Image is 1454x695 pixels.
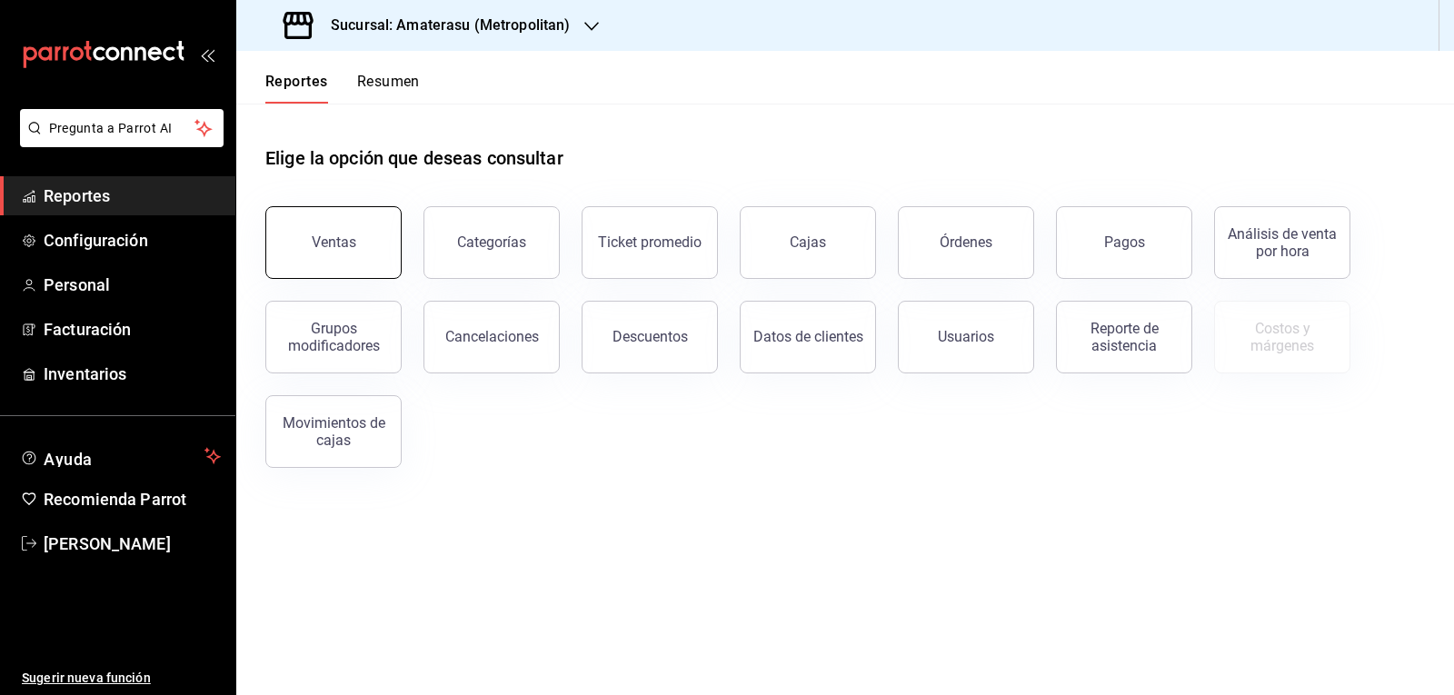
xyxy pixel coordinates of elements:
[44,273,221,297] span: Personal
[44,228,221,253] span: Configuración
[423,301,560,373] button: Cancelaciones
[940,233,992,251] div: Órdenes
[44,362,221,386] span: Inventarios
[1226,225,1339,260] div: Análisis de venta por hora
[423,206,560,279] button: Categorías
[740,206,876,279] button: Cajas
[582,301,718,373] button: Descuentos
[457,233,526,251] div: Categorías
[277,414,390,449] div: Movimientos de cajas
[49,119,195,138] span: Pregunta a Parrot AI
[44,531,221,556] span: [PERSON_NAME]
[265,395,402,468] button: Movimientos de cajas
[598,233,702,251] div: Ticket promedio
[582,206,718,279] button: Ticket promedio
[20,109,224,147] button: Pregunta a Parrot AI
[1214,206,1350,279] button: Análisis de venta por hora
[265,144,563,172] h1: Elige la opción que deseas consultar
[265,206,402,279] button: Ventas
[612,328,688,345] div: Descuentos
[1214,301,1350,373] button: Contrata inventarios para ver este reporte
[44,317,221,342] span: Facturación
[44,445,197,467] span: Ayuda
[200,47,214,62] button: open_drawer_menu
[445,328,539,345] div: Cancelaciones
[265,73,328,104] button: Reportes
[938,328,994,345] div: Usuarios
[265,73,420,104] div: navigation tabs
[898,206,1034,279] button: Órdenes
[898,301,1034,373] button: Usuarios
[357,73,420,104] button: Resumen
[753,328,863,345] div: Datos de clientes
[22,669,221,688] span: Sugerir nueva función
[44,487,221,511] span: Recomienda Parrot
[1226,320,1339,354] div: Costos y márgenes
[265,301,402,373] button: Grupos modificadores
[312,233,356,251] div: Ventas
[13,132,224,151] a: Pregunta a Parrot AI
[44,184,221,208] span: Reportes
[740,301,876,373] button: Datos de clientes
[316,15,570,36] h3: Sucursal: Amaterasu (Metropolitan)
[1068,320,1180,354] div: Reporte de asistencia
[277,320,390,354] div: Grupos modificadores
[790,233,826,251] div: Cajas
[1056,301,1192,373] button: Reporte de asistencia
[1056,206,1192,279] button: Pagos
[1104,233,1145,251] div: Pagos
